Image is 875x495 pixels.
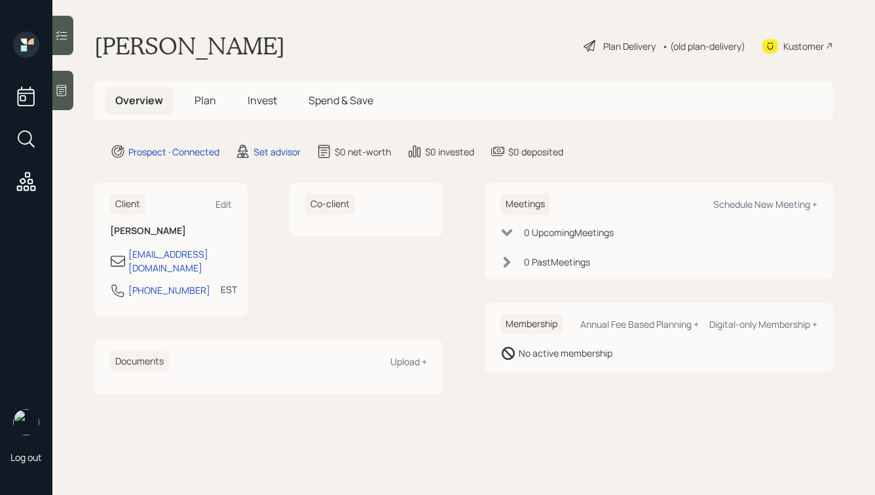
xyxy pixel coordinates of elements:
h6: Client [110,193,145,215]
div: [PHONE_NUMBER] [128,283,210,297]
div: Plan Delivery [603,39,656,53]
div: Kustomer [783,39,824,53]
div: Upload + [390,355,427,368]
h6: Membership [500,313,563,335]
div: [EMAIL_ADDRESS][DOMAIN_NAME] [128,247,232,275]
div: 0 Upcoming Meeting s [524,226,614,239]
div: Annual Fee Based Planning + [580,318,699,330]
h6: Documents [110,351,169,372]
h1: [PERSON_NAME] [94,31,285,60]
div: $0 net-worth [335,145,391,159]
div: Edit [215,198,232,210]
div: $0 invested [425,145,474,159]
div: Schedule New Meeting + [713,198,817,210]
div: Prospect · Connected [128,145,219,159]
span: Spend & Save [308,93,373,108]
div: $0 deposited [508,145,563,159]
div: Log out [10,451,42,464]
h6: [PERSON_NAME] [110,226,232,237]
span: Overview [115,93,163,108]
div: No active membership [519,346,612,360]
div: • (old plan-delivery) [662,39,745,53]
img: hunter_neumayer.jpg [13,409,39,435]
div: Set advisor [253,145,301,159]
span: Plan [195,93,216,108]
div: 0 Past Meeting s [524,255,590,269]
h6: Co-client [305,193,355,215]
div: Digital-only Membership + [709,318,817,330]
div: EST [221,283,237,296]
h6: Meetings [500,193,550,215]
span: Invest [248,93,277,108]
